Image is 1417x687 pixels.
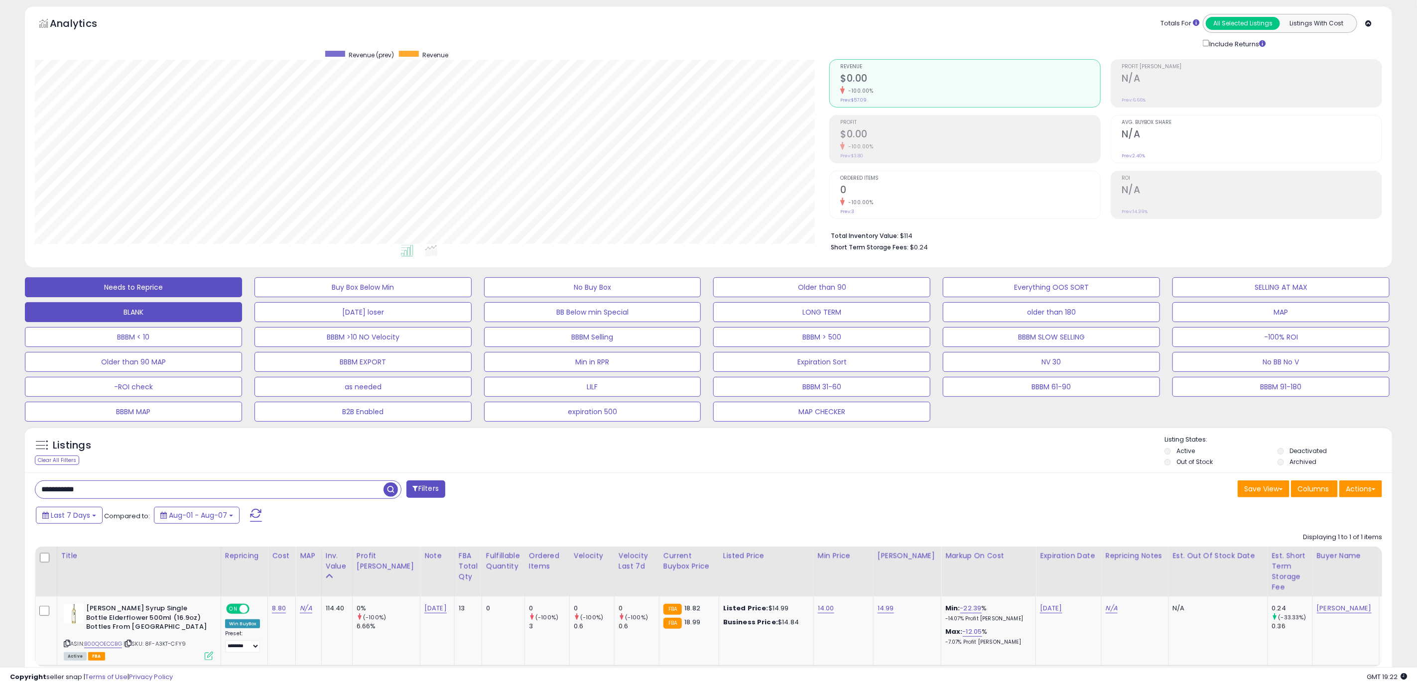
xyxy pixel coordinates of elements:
button: NV 30 [943,352,1160,372]
span: | SKU: 8F-A3KT-CFY9 [124,640,186,648]
small: (-100%) [535,613,558,621]
div: 6.66% [357,622,420,631]
small: -100.00% [845,199,873,206]
div: Preset: [225,630,260,653]
div: Title [61,551,217,561]
div: Inv. value [326,551,348,572]
span: Ordered Items [840,176,1100,181]
div: Markup on Cost [945,551,1031,561]
a: -12.05 [963,627,982,637]
a: N/A [300,603,312,613]
b: [PERSON_NAME] Syrup Single Bottle Elderflower 500ml (16.9oz) Bottles From [GEOGRAPHIC_DATA] [86,604,207,634]
button: BBBM 61-90 [943,377,1160,397]
b: Total Inventory Value: [831,231,899,240]
h2: N/A [1122,128,1382,142]
div: 0 [529,604,569,613]
a: Privacy Policy [129,672,173,682]
h2: N/A [1122,73,1382,86]
span: ON [227,605,240,613]
small: -100.00% [845,87,873,95]
div: Include Returns [1195,38,1278,49]
button: BBBM < 10 [25,327,242,347]
b: Listed Price: [723,603,769,613]
button: LONG TERM [713,302,930,322]
a: Terms of Use [85,672,128,682]
button: Everything OOS SORT [943,277,1160,297]
button: All Selected Listings [1206,17,1280,30]
div: Listed Price [723,551,809,561]
button: as needed [255,377,472,397]
label: Archived [1289,458,1316,466]
div: 114.40 [326,604,345,613]
a: N/A [1106,603,1118,613]
button: BBBM Selling [484,327,701,347]
div: [PERSON_NAME] [878,551,937,561]
span: 18.82 [684,603,700,613]
h2: N/A [1122,184,1382,198]
span: Aug-01 - Aug-07 [169,510,227,520]
small: -100.00% [845,143,873,150]
span: Last 7 Days [51,510,90,520]
label: Active [1176,447,1195,455]
button: BB Below min Special [484,302,701,322]
th: CSV column name: cust_attr_4_Buyer Name [1312,547,1379,596]
button: BBBM > 500 [713,327,930,347]
div: 0.6 [574,622,614,631]
div: Repricing [225,551,264,561]
div: 0% [357,604,420,613]
div: Fulfillable Quantity [486,551,520,572]
button: Needs to Reprice [25,277,242,297]
div: seller snap | | [10,673,173,682]
button: Older than 90 [713,277,930,297]
div: Displaying 1 to 1 of 1 items [1303,533,1382,542]
a: B00QOECCBG [84,640,122,648]
h2: $0.00 [840,73,1100,86]
li: $114 [831,229,1375,241]
small: Prev: 14.39% [1122,209,1148,215]
button: Min in RPR [484,352,701,372]
div: Profit [PERSON_NAME] [357,551,416,572]
button: MAP CHECKER [713,402,930,422]
div: Current Buybox Price [663,551,715,572]
button: BBBM SLOW SELLING [943,327,1160,347]
div: 0 [574,604,614,613]
button: Filters [406,480,445,498]
div: 0.24 [1272,604,1312,613]
button: expiration 500 [484,402,701,422]
h5: Analytics [50,16,117,33]
button: MAP [1172,302,1390,322]
div: 13 [459,604,474,613]
div: Totals For [1160,19,1199,28]
div: Buyer Name [1317,551,1375,561]
small: Prev: $3.80 [840,153,863,159]
th: CSV column name: cust_attr_2_Expiration Date [1036,547,1102,596]
button: SELLING AT MAX [1172,277,1390,297]
span: Revenue [422,51,448,59]
small: (-100%) [625,613,648,621]
button: Columns [1291,480,1338,497]
div: ASIN: [64,604,213,659]
b: Max: [945,627,963,636]
small: (-100%) [580,613,603,621]
button: Aug-01 - Aug-07 [154,507,240,524]
a: 14.99 [878,603,894,613]
div: Cost [272,551,291,561]
a: [DATE] [1040,603,1062,613]
a: -22.39 [960,603,982,613]
button: BBBM >10 NO Velocity [255,327,472,347]
div: Repricing Notes [1106,551,1164,561]
div: 0 [486,604,517,613]
button: older than 180 [943,302,1160,322]
a: [DATE] [424,603,447,613]
span: Revenue [840,64,1100,70]
h2: 0 [840,184,1100,198]
b: Business Price: [723,617,778,627]
span: Profit [840,120,1100,125]
small: (-33.33%) [1279,613,1306,621]
span: All listings currently available for purchase on Amazon [64,652,87,661]
a: 14.00 [818,603,834,613]
button: LILF [484,377,701,397]
div: Ordered Items [529,551,565,572]
label: Deactivated [1289,447,1327,455]
button: [DATE] loser [255,302,472,322]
